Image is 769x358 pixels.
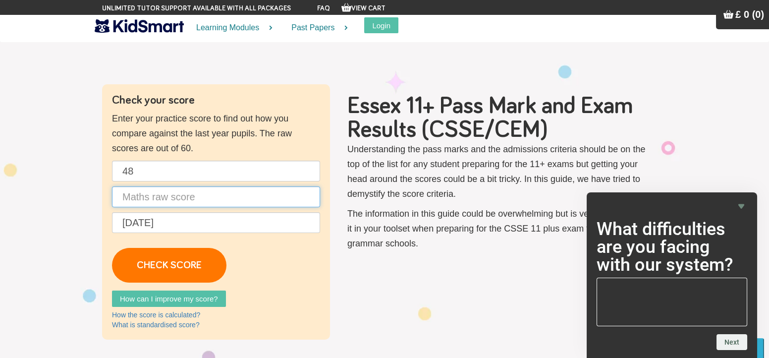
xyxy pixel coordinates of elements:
[597,200,747,350] div: What difficulties are you facing with our system?
[364,17,398,33] button: Login
[341,5,385,12] a: View Cart
[597,278,747,326] textarea: What difficulties are you facing with our system?
[112,111,320,156] p: Enter your practice score to find out how you compare against the last year pupils. The raw score...
[184,15,279,41] a: Learning Modules
[735,9,764,20] span: £ 0 (0)
[112,212,320,233] input: Date of birth (d/m/y) e.g. 27/12/2007
[597,220,747,274] h2: What difficulties are you facing with our system?
[723,9,733,19] img: Your items in the shopping basket
[102,3,291,13] span: Unlimited tutor support available with all packages
[279,15,354,41] a: Past Papers
[347,94,657,142] h1: Essex 11+ Pass Mark and Exam Results (CSSE/CEM)
[112,291,226,307] a: How can I improve my score?
[341,2,351,12] img: Your items in the shopping basket
[347,142,657,201] p: Understanding the pass marks and the admissions criteria should be on the top of the list for any...
[735,200,747,212] button: Hide survey
[716,334,747,350] button: Next question
[347,206,657,251] p: The information in this guide could be overwhelming but is very useful to have it in your toolset...
[95,17,184,35] img: KidSmart logo
[112,321,200,329] a: What is standardised score?
[112,248,226,283] a: CHECK SCORE
[112,94,320,106] h4: Check your score
[112,186,320,207] input: Maths raw score
[112,311,200,319] a: How the score is calculated?
[317,5,330,12] a: FAQ
[112,161,320,181] input: English raw score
